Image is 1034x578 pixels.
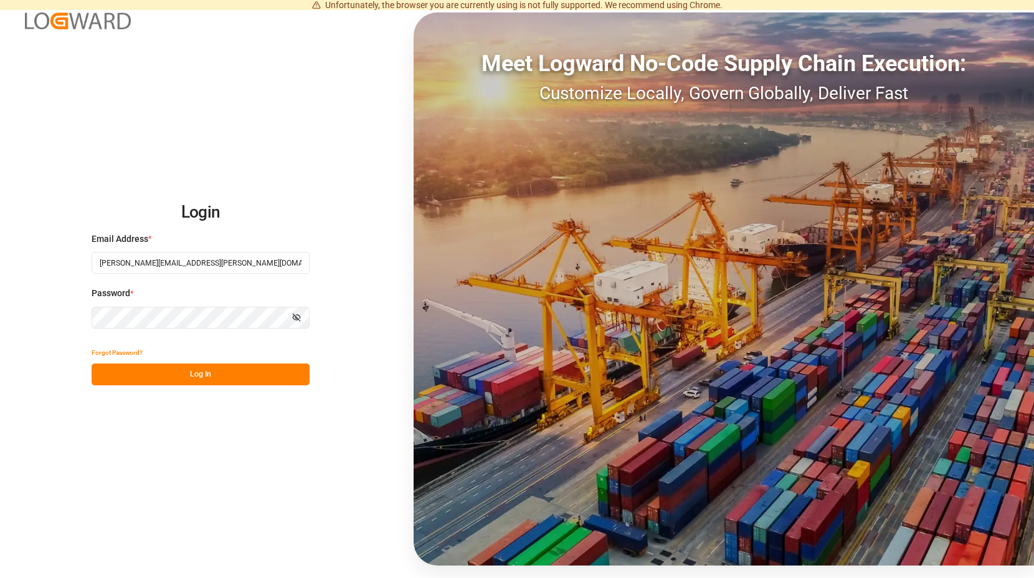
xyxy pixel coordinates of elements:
[92,364,310,385] button: Log In
[92,342,143,364] button: Forgot Password?
[92,193,310,233] h2: Login
[92,252,310,274] input: Enter your email
[25,12,131,29] img: Logward_new_orange.png
[414,47,1034,80] div: Meet Logward No-Code Supply Chain Execution:
[414,80,1034,107] div: Customize Locally, Govern Globally, Deliver Fast
[92,233,148,246] span: Email Address
[92,287,130,300] span: Password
